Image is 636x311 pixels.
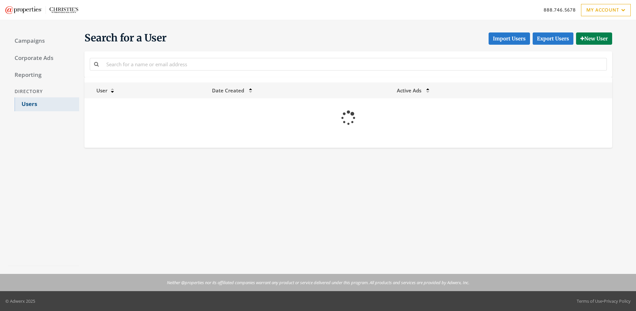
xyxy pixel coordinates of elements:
[397,87,421,94] span: Active Ads
[88,87,107,94] span: User
[8,85,79,98] div: Directory
[544,6,576,13] a: 888.746.5678
[84,31,167,45] span: Search for a User
[15,97,79,111] a: Users
[577,298,631,304] div: •
[212,87,244,94] span: Date Created
[604,298,631,304] a: Privacy Policy
[5,6,78,14] img: Adwerx
[102,58,607,70] input: Search for a name or email address
[576,32,612,45] button: New User
[8,68,79,82] a: Reporting
[533,32,573,45] a: Export Users
[577,298,602,304] a: Terms of Use
[94,62,99,67] i: Search for a name or email address
[581,4,631,16] a: My Account
[167,279,469,286] p: Neither @properties nor its affiliated companies warrant any product or service delivered under t...
[8,51,79,65] a: Corporate Ads
[489,32,530,45] button: Import Users
[5,298,35,304] p: © Adwerx 2025
[8,34,79,48] a: Campaigns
